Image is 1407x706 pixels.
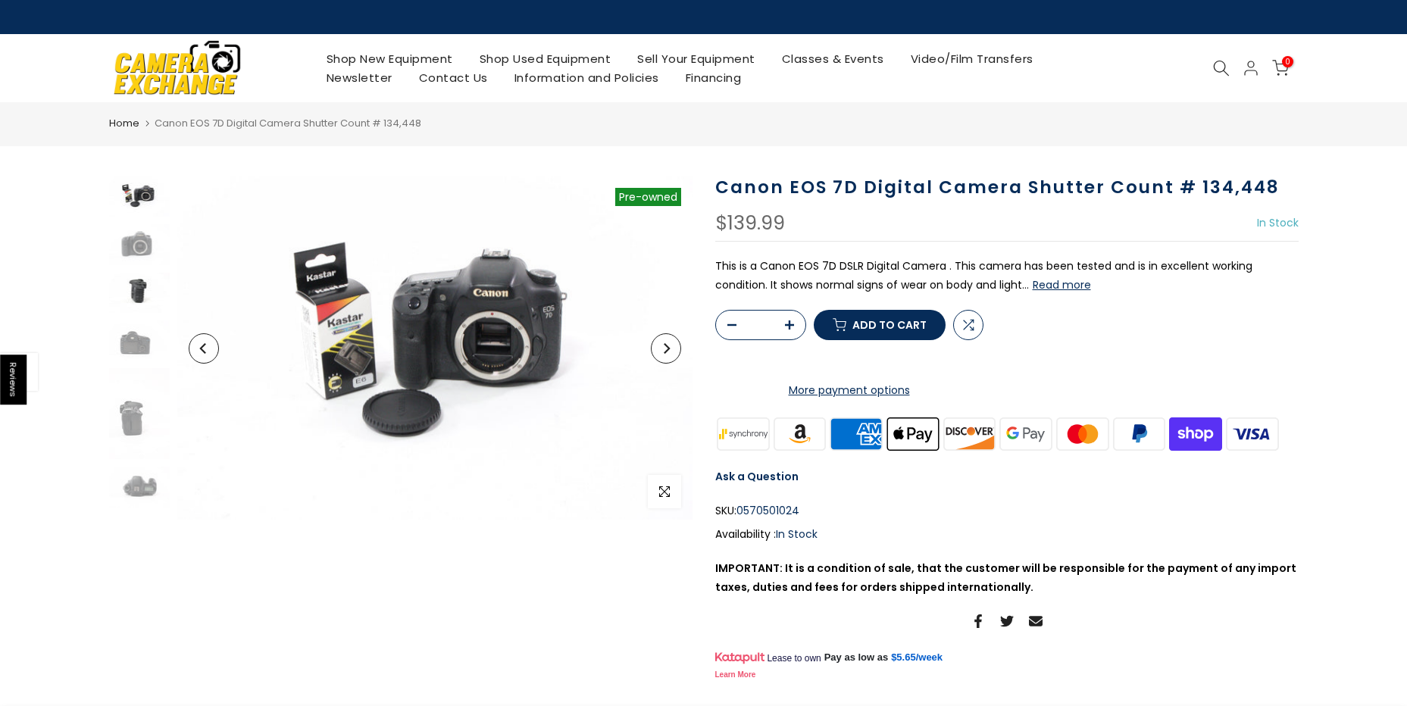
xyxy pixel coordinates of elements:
a: Shop New Equipment [313,49,466,68]
img: shopify pay [1168,415,1224,452]
a: $5.65/week [891,651,943,664]
span: Add to cart [852,320,927,330]
a: Newsletter [313,68,405,87]
button: Add to cart [814,310,946,340]
a: More payment options [715,381,983,400]
img: Canon EOS 7D Digital Camera Shutter Count # 134,448 Unclassified Canon 0570501024 [109,467,170,507]
img: paypal [1111,415,1168,452]
img: google pay [998,415,1055,452]
a: Share on Facebook [971,612,985,630]
span: 0570501024 [736,501,799,520]
img: discover [941,415,998,452]
span: 0 [1282,56,1293,67]
a: Share on Twitter [1000,612,1014,630]
img: apple pay [884,415,941,452]
img: Canon EOS 7D Digital Camera Shutter Count # 134,448 Unclassified Canon 0570501024 [109,176,170,217]
a: Financing [672,68,755,87]
a: 0 [1272,60,1289,77]
a: Classes & Events [768,49,897,68]
img: Canon EOS 7D Digital Camera Shutter Count # 134,448 Unclassified Canon 0570501024 [109,224,170,264]
span: In Stock [1257,215,1299,230]
span: Canon EOS 7D Digital Camera Shutter Count # 134,448 [155,116,421,130]
a: Ask a Question [715,469,799,484]
a: Home [109,116,139,131]
a: Share on Email [1029,612,1043,630]
img: synchrony [715,415,772,452]
div: $139.99 [715,214,785,233]
strong: IMPORTANT: It is a condition of sale, that the customer will be responsible for the payment of an... [715,561,1296,595]
button: Previous [189,333,219,364]
button: Read more [1033,278,1091,292]
a: Information and Policies [501,68,672,87]
img: american express [828,415,885,452]
a: Sell Your Equipment [624,49,769,68]
a: Learn More [715,670,756,679]
img: master [1054,415,1111,452]
img: visa [1224,415,1280,452]
a: Shop Used Equipment [466,49,624,68]
img: Canon EOS 7D Digital Camera Shutter Count # 134,448 Unclassified Canon 0570501024 [109,320,170,361]
span: Pay as low as [824,651,889,664]
a: Contact Us [405,68,501,87]
h1: Canon EOS 7D Digital Camera Shutter Count # 134,448 [715,176,1299,198]
span: Lease to own [767,652,821,664]
img: Canon EOS 7D Digital Camera Shutter Count # 134,448 Unclassified Canon 0570501024 [177,176,693,520]
span: In Stock [776,526,818,542]
img: Canon EOS 7D Digital Camera Shutter Count # 134,448 Unclassified Canon 0570501024 [109,273,170,313]
img: amazon payments [771,415,828,452]
p: This is a Canon EOS 7D DSLR Digital Camera . This camera has been tested and is in excellent work... [715,257,1299,295]
div: SKU: [715,501,1299,520]
a: Video/Film Transfers [897,49,1046,68]
div: Availability : [715,525,1299,544]
button: Next [651,333,681,364]
img: Canon EOS 7D Digital Camera Shutter Count # 134,448 Unclassified Canon 0570501024 [109,368,170,459]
